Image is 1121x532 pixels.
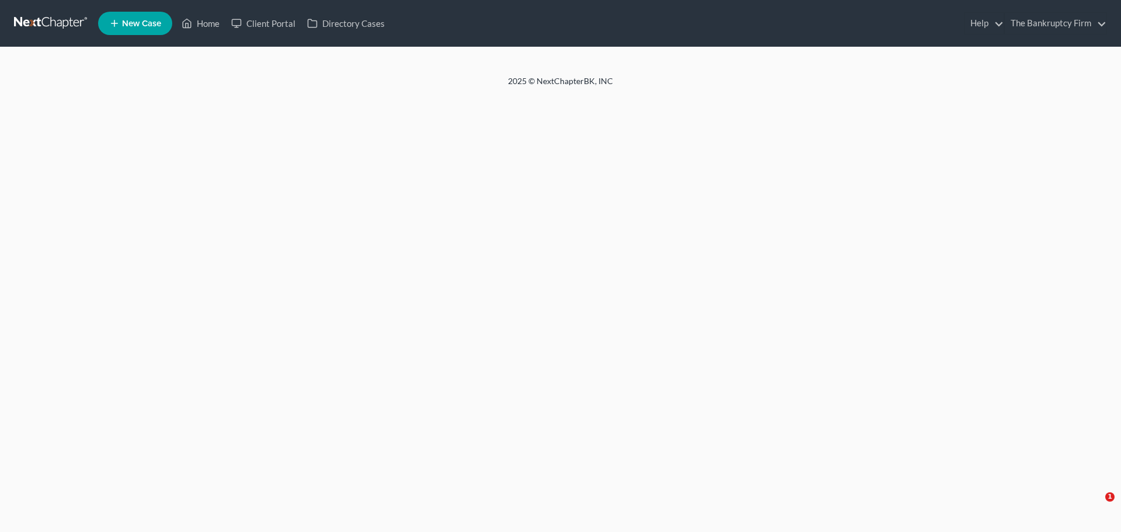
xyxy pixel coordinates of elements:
new-legal-case-button: New Case [98,12,172,35]
a: Help [965,13,1004,34]
a: Directory Cases [301,13,391,34]
div: 2025 © NextChapterBK, INC [228,75,893,96]
iframe: Intercom live chat [1081,492,1109,520]
a: Client Portal [225,13,301,34]
a: The Bankruptcy Firm [1005,13,1106,34]
a: Home [176,13,225,34]
span: 1 [1105,492,1115,502]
